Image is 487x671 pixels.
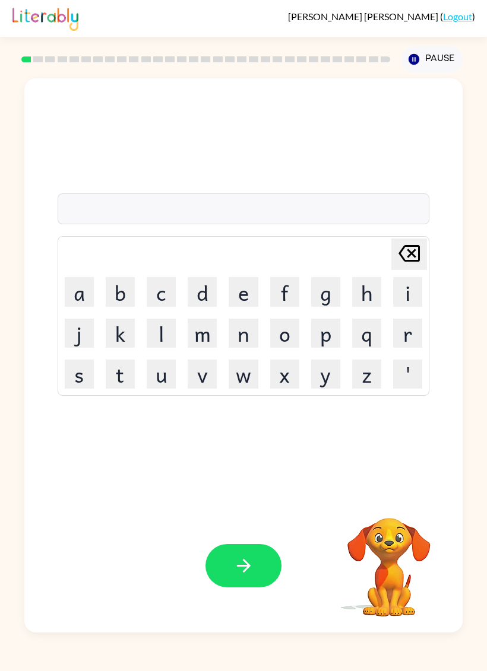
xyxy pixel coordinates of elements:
button: i [393,277,422,306]
button: o [270,319,299,348]
video: Your browser must support playing .mp4 files to use Literably. Please try using another browser. [330,500,448,618]
div: ( ) [288,11,475,22]
button: ' [393,360,422,389]
span: [PERSON_NAME] [PERSON_NAME] [288,11,440,22]
button: x [270,360,299,389]
button: h [352,277,381,306]
button: y [311,360,340,389]
button: q [352,319,381,348]
button: p [311,319,340,348]
a: Logout [443,11,472,22]
button: v [188,360,217,389]
button: e [229,277,258,306]
button: u [147,360,176,389]
button: m [188,319,217,348]
button: g [311,277,340,306]
button: n [229,319,258,348]
button: c [147,277,176,306]
button: s [65,360,94,389]
button: j [65,319,94,348]
button: d [188,277,217,306]
button: f [270,277,299,306]
button: b [106,277,135,306]
button: t [106,360,135,389]
button: l [147,319,176,348]
button: r [393,319,422,348]
button: z [352,360,381,389]
button: a [65,277,94,306]
img: Literably [12,5,78,31]
button: Pause [401,46,463,73]
button: w [229,360,258,389]
button: k [106,319,135,348]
